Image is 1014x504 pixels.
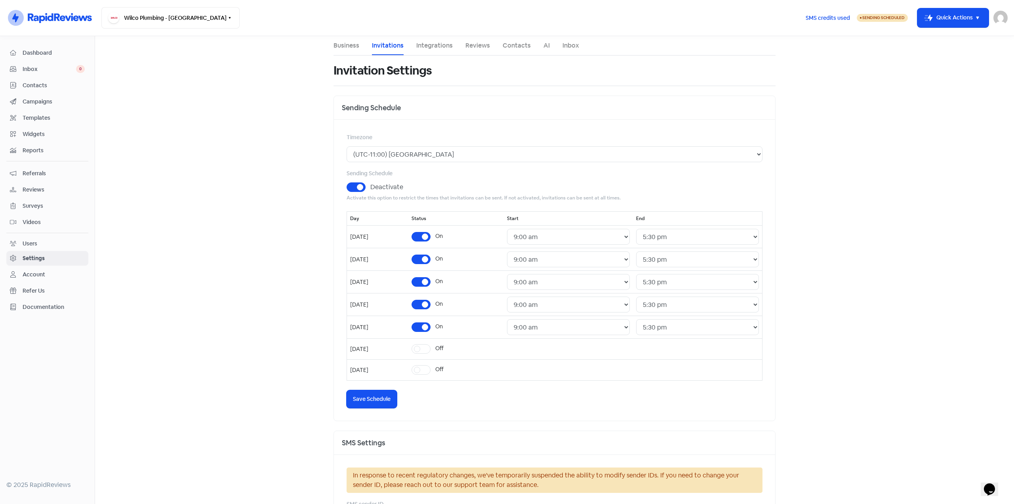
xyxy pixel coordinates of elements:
[6,215,88,230] a: Videos
[6,251,88,266] a: Settings
[6,143,88,158] a: Reports
[408,212,504,226] th: Status
[562,41,579,50] a: Inbox
[806,14,850,22] span: SMS credits used
[6,46,88,60] a: Dashboard
[6,94,88,109] a: Campaigns
[76,65,85,73] span: 0
[23,81,85,90] span: Contacts
[101,7,240,29] button: Wilco Plumbing - [GEOGRAPHIC_DATA]
[353,395,391,403] span: Save Schedule
[6,199,88,213] a: Surveys
[23,49,85,57] span: Dashboard
[334,58,432,83] h1: Invitation Settings
[6,182,88,197] a: Reviews
[23,202,85,210] span: Surveys
[435,344,444,353] label: Off
[799,13,857,21] a: SMS credits used
[347,468,762,493] div: In response to recent regulatory changes, we've temporarily suspended the ability to modify sende...
[416,41,453,50] a: Integrations
[23,218,85,226] span: Videos
[6,284,88,298] a: Refer Us
[23,186,85,194] span: Reviews
[6,78,88,93] a: Contacts
[6,127,88,142] a: Widgets
[347,360,408,381] td: [DATE]
[993,11,1008,25] img: User
[6,267,88,282] a: Account
[347,226,408,248] td: [DATE]
[543,41,550,50] a: AI
[347,293,408,316] td: [DATE]
[23,270,45,279] div: Account
[334,431,775,455] div: SMS Settings
[435,255,443,263] label: On
[633,212,762,226] th: End
[981,472,1006,496] iframe: chat widget
[862,15,905,20] span: Sending Scheduled
[347,212,408,226] th: Day
[370,182,403,192] label: Deactivate
[465,41,490,50] a: Reviews
[435,277,443,286] label: On
[23,146,85,155] span: Reports
[23,65,76,73] span: Inbox
[6,480,88,490] div: © 2025 RapidReviews
[347,133,372,142] label: Timezone
[23,303,85,311] span: Documentation
[347,271,408,293] td: [DATE]
[504,212,633,226] th: Start
[23,114,85,122] span: Templates
[503,41,531,50] a: Contacts
[347,194,762,202] small: Activate this option to restrict the times that invitations can be sent. If not activated, invita...
[372,41,404,50] a: Invitations
[917,8,989,27] button: Quick Actions
[435,365,444,374] label: Off
[347,390,397,408] button: Save Schedule
[6,62,88,77] a: Inbox 0
[435,322,443,331] label: On
[6,111,88,125] a: Templates
[23,240,37,248] div: Users
[23,169,85,178] span: Referrals
[6,166,88,181] a: Referrals
[347,316,408,339] td: [DATE]
[6,236,88,251] a: Users
[857,13,908,23] a: Sending Scheduled
[23,130,85,138] span: Widgets
[23,254,45,263] div: Settings
[334,41,359,50] a: Business
[23,287,85,295] span: Refer Us
[334,96,775,120] div: Sending Schedule
[6,300,88,314] a: Documentation
[347,248,408,271] td: [DATE]
[435,300,443,308] label: On
[347,169,393,178] label: Sending Schedule
[347,339,408,360] td: [DATE]
[435,232,443,240] label: On
[23,98,85,106] span: Campaigns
